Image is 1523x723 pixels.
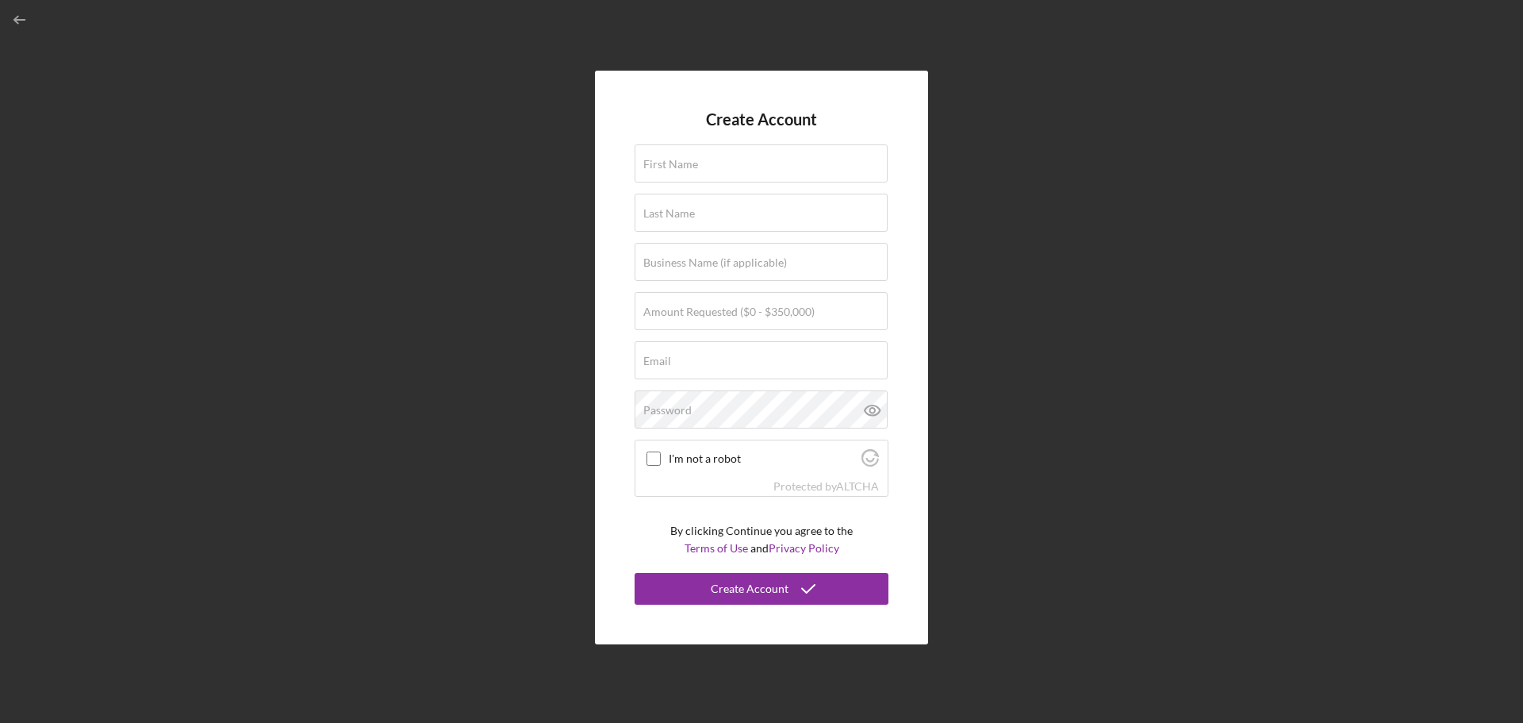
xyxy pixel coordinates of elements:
[685,541,748,555] a: Terms of Use
[769,541,839,555] a: Privacy Policy
[635,573,888,605] button: Create Account
[643,404,692,417] label: Password
[773,480,879,493] div: Protected by
[669,452,857,465] label: I'm not a robot
[643,207,695,220] label: Last Name
[836,479,879,493] a: Visit Altcha.org
[861,456,879,469] a: Visit Altcha.org
[711,573,788,605] div: Create Account
[643,158,698,171] label: First Name
[643,355,671,367] label: Email
[643,256,787,269] label: Business Name (if applicable)
[706,110,817,129] h4: Create Account
[670,522,853,558] p: By clicking Continue you agree to the and
[643,306,815,318] label: Amount Requested ($0 - $350,000)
